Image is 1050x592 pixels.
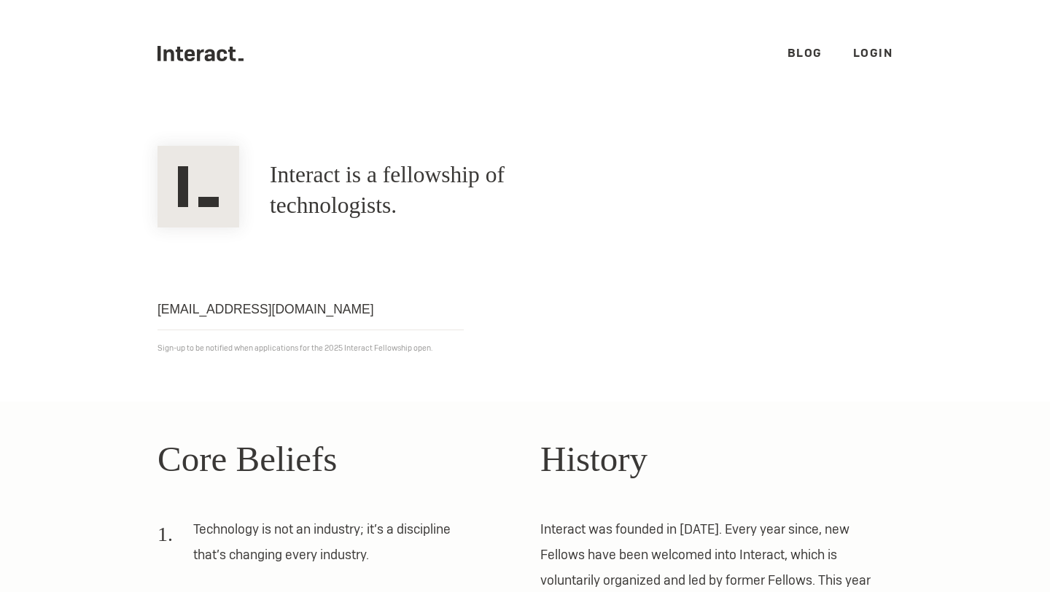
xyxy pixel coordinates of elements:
a: Login [853,45,893,61]
li: Technology is not an industry; it’s a discipline that’s changing every industry. [157,516,479,577]
h1: Interact is a fellowship of technologists. [270,160,615,221]
input: Email address... [157,289,464,330]
h2: History [540,432,892,486]
img: Interact Logo [157,146,239,227]
p: Sign-up to be notified when applications for the 2025 Interact Fellowship open. [157,340,892,356]
h2: Core Beliefs [157,432,510,486]
a: Blog [787,45,822,61]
